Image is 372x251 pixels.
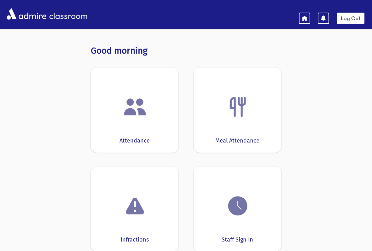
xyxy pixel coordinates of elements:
span: classroom [48,6,88,22]
div: Attendance [119,137,150,145]
img: clock.png [226,194,250,218]
img: exclamation.png [123,195,147,219]
div: Meal Attendance [215,137,259,145]
img: AdmirePro [5,7,48,21]
div: Staff Sign In [222,236,253,244]
a: Log Out [337,13,364,24]
div: Infractions [121,236,149,244]
h3: Good morning [91,45,281,56]
img: users.png [123,95,147,119]
img: Fork.png [226,95,250,119]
